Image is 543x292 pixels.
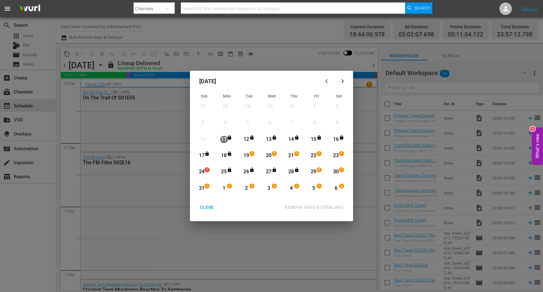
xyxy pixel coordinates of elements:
[532,127,543,165] button: Open Feedback Widget
[199,119,207,127] div: 3
[198,168,205,175] div: 24
[339,151,344,156] span: 1
[220,136,228,143] div: 11
[192,202,221,213] button: CLOSE
[193,92,350,199] div: Month View
[314,94,319,98] span: Fri
[287,168,295,175] div: 28
[521,6,537,11] a: Sign Out
[243,152,250,159] div: 19
[288,119,296,127] div: 7
[195,203,219,211] div: CLOSE
[310,185,318,192] div: 5
[4,5,11,12] span: menu
[310,168,318,175] div: 29
[317,184,321,189] span: 1
[311,119,319,127] div: 8
[221,103,229,110] div: 28
[288,103,296,110] div: 31
[332,185,340,192] div: 6
[265,136,273,143] div: 13
[198,152,205,159] div: 17
[295,184,299,189] span: 1
[339,167,344,172] span: 1
[243,103,251,110] div: 29
[220,168,228,175] div: 25
[220,152,228,159] div: 18
[266,119,274,127] div: 6
[246,94,253,98] span: Tue
[227,184,232,189] span: 1
[205,184,209,189] span: 1
[199,136,207,143] div: 10
[201,94,208,98] span: Sun
[223,94,231,98] span: Mon
[310,152,318,159] div: 22
[199,103,207,110] div: 27
[243,185,250,192] div: 2
[332,168,340,175] div: 30
[243,136,250,143] div: 12
[287,152,295,159] div: 21
[198,185,205,192] div: 31
[336,94,342,98] span: Sat
[333,119,341,127] div: 9
[221,119,229,127] div: 4
[250,151,254,156] span: 1
[530,126,535,131] div: 2
[243,119,251,127] div: 5
[339,184,344,189] span: 2
[287,136,295,143] div: 14
[272,184,276,189] span: 2
[265,185,273,192] div: 3
[290,94,297,98] span: Thu
[311,103,319,110] div: 1
[220,185,228,192] div: 1
[317,151,321,156] span: 1
[265,168,273,175] div: 27
[243,168,250,175] div: 26
[193,74,320,89] div: [DATE]
[266,103,274,110] div: 30
[310,136,318,143] div: 15
[205,167,209,172] span: 1
[333,103,341,110] div: 2
[268,94,276,98] span: Wed
[332,136,340,143] div: 16
[295,151,299,156] span: 1
[265,152,273,159] div: 20
[317,167,321,172] span: 2
[287,185,295,192] div: 4
[250,184,254,189] span: 1
[15,2,45,16] img: ans4CAIJ8jUAAAAAAAAAAAAAAAAAAAAAAAAgQb4GAAAAAAAAAAAAAAAAAAAAAAAAJMjXAAAAAAAAAAAAAAAAAAAAAAAAgAT5G...
[414,2,431,14] span: Search
[272,151,276,156] span: 1
[332,152,340,159] div: 23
